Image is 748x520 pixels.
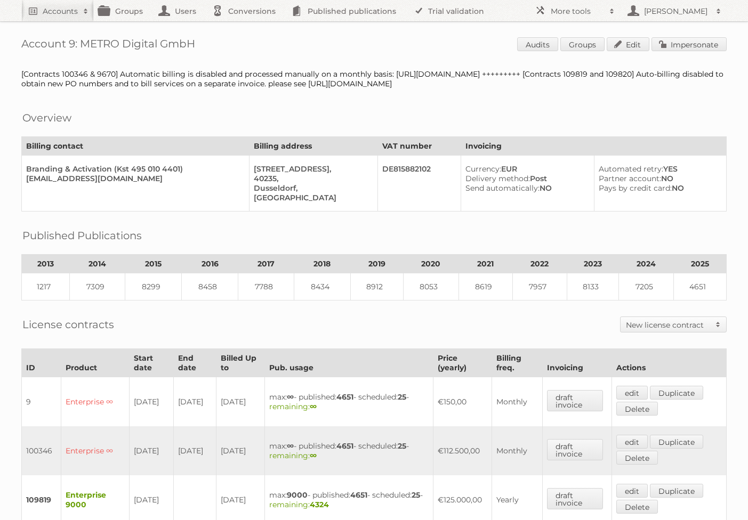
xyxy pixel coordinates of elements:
[652,37,727,51] a: Impersonate
[294,273,350,300] td: 8434
[616,402,658,416] a: Delete
[465,183,585,193] div: NO
[269,402,317,411] span: remaining:
[250,137,378,156] th: Billing address
[641,6,711,17] h2: [PERSON_NAME]
[567,255,619,273] th: 2023
[465,164,585,174] div: EUR
[287,441,294,451] strong: ∞
[461,137,726,156] th: Invoicing
[512,255,567,273] th: 2022
[182,255,238,273] th: 2016
[254,164,369,174] div: [STREET_ADDRESS],
[543,349,612,377] th: Invoicing
[378,156,461,212] td: DE815882102
[336,441,353,451] strong: 4651
[125,273,182,300] td: 8299
[398,441,406,451] strong: 25
[599,164,663,174] span: Automated retry:
[673,255,726,273] th: 2025
[22,255,70,273] th: 2013
[599,174,718,183] div: NO
[22,316,114,332] h2: License contracts
[70,273,125,300] td: 7309
[61,426,130,475] td: Enterprise ∞
[287,392,294,402] strong: ∞
[350,273,403,300] td: 8912
[310,451,317,460] strong: ∞
[350,490,367,500] strong: 4651
[21,37,727,53] h1: Account 9: METRO Digital GmbH
[129,426,174,475] td: [DATE]
[599,183,718,193] div: NO
[459,273,512,300] td: 8619
[398,392,406,402] strong: 25
[492,349,543,377] th: Billing freq.
[621,317,726,332] a: New license contract
[129,349,174,377] th: Start date
[310,402,317,411] strong: ∞
[616,386,648,400] a: edit
[22,426,61,475] td: 100346
[22,137,250,156] th: Billing contact
[350,255,403,273] th: 2019
[433,426,492,475] td: €112.500,00
[650,386,703,400] a: Duplicate
[547,390,603,411] a: draft invoice
[599,164,718,174] div: YES
[626,320,710,330] h2: New license contract
[547,439,603,460] a: draft invoice
[269,451,317,460] span: remaining:
[269,500,329,509] span: remaining:
[619,273,674,300] td: 7205
[517,37,558,51] a: Audits
[216,426,264,475] td: [DATE]
[61,377,130,427] td: Enterprise ∞
[254,193,369,202] div: [GEOGRAPHIC_DATA]
[287,490,308,500] strong: 9000
[619,255,674,273] th: 2024
[607,37,649,51] a: Edit
[22,377,61,427] td: 9
[612,349,726,377] th: Actions
[174,426,216,475] td: [DATE]
[465,174,530,183] span: Delivery method:
[125,255,182,273] th: 2015
[403,273,459,300] td: 8053
[616,451,658,465] a: Delete
[174,377,216,427] td: [DATE]
[265,349,433,377] th: Pub. usage
[22,228,142,243] h2: Published Publications
[710,317,726,332] span: Toggle
[492,377,543,427] td: Monthly
[412,490,420,500] strong: 25
[616,435,648,449] a: edit
[459,255,512,273] th: 2021
[616,500,658,514] a: Delete
[433,377,492,427] td: €150,00
[294,255,350,273] th: 2018
[265,426,433,475] td: max: - published: - scheduled: -
[22,273,70,300] td: 1217
[551,6,604,17] h2: More tools
[70,255,125,273] th: 2014
[433,349,492,377] th: Price (yearly)
[547,488,603,509] a: draft invoice
[182,273,238,300] td: 8458
[238,255,294,273] th: 2017
[310,500,329,509] strong: 4324
[567,273,619,300] td: 8133
[599,174,661,183] span: Partner account:
[26,164,240,174] div: Branding & Activation (Kst 495 010 4401)
[560,37,605,51] a: Groups
[129,377,174,427] td: [DATE]
[238,273,294,300] td: 7788
[465,183,540,193] span: Send automatically:
[378,137,461,156] th: VAT number
[465,174,585,183] div: Post
[174,349,216,377] th: End date
[650,484,703,498] a: Duplicate
[21,69,727,88] div: [Contracts 100346 & 9670] Automatic billing is disabled and processed manually on a monthly basis...
[673,273,726,300] td: 4651
[599,183,672,193] span: Pays by credit card:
